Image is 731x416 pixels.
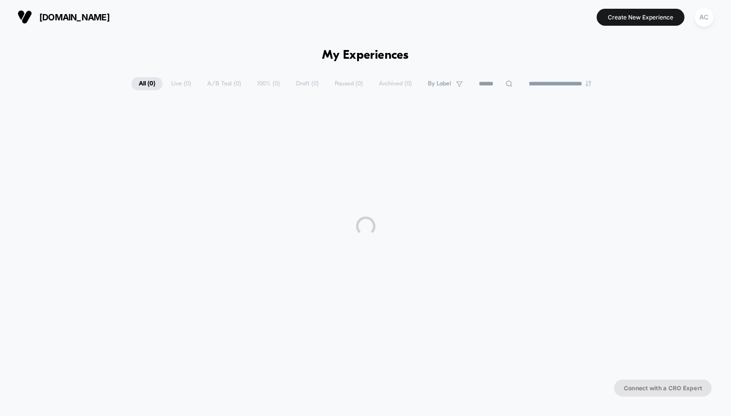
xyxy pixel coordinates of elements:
div: AC [695,8,714,27]
span: All ( 0 ) [131,77,162,90]
button: Create New Experience [597,9,684,26]
span: By Label [428,80,451,87]
img: end [585,81,591,86]
span: [DOMAIN_NAME] [39,12,110,22]
img: Visually logo [17,10,32,24]
button: Connect with a CRO Expert [614,380,712,397]
button: AC [692,7,716,27]
button: [DOMAIN_NAME] [15,9,113,25]
h1: My Experiences [322,49,409,63]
